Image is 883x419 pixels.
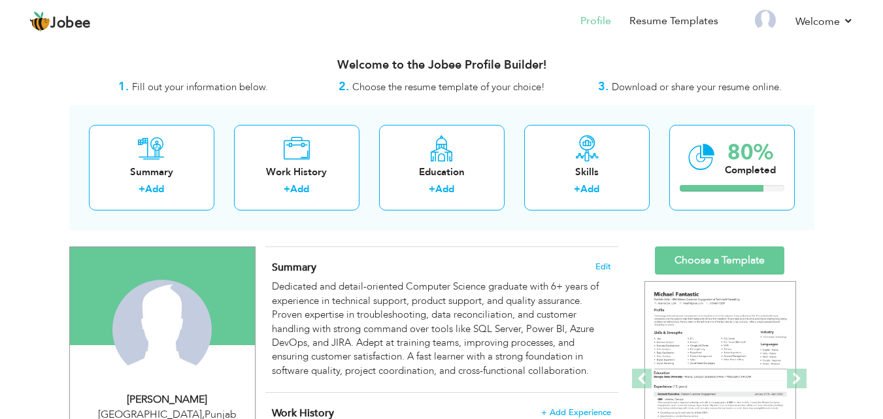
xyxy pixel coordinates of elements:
label: + [139,182,145,196]
div: Education [390,165,494,179]
div: Dedicated and detail-oriented Computer Science graduate with 6+ years of experience in technical ... [272,280,610,378]
a: Welcome [795,14,854,29]
img: Faaz Usmani [112,280,212,379]
h3: Welcome to the Jobee Profile Builder! [69,59,814,72]
a: Add [145,182,164,195]
strong: 2. [339,78,349,95]
span: Choose the resume template of your choice! [352,80,545,93]
div: Work History [244,165,349,179]
img: jobee.io [29,11,50,32]
strong: 3. [598,78,608,95]
span: Summary [272,260,316,275]
div: [PERSON_NAME] [80,392,255,407]
a: Jobee [29,11,91,32]
span: Download or share your resume online. [612,80,782,93]
span: + Add Experience [541,408,611,417]
label: + [284,182,290,196]
img: Profile Img [755,10,776,31]
a: Add [290,182,309,195]
div: Completed [725,163,776,177]
span: Edit [595,262,611,271]
span: Fill out your information below. [132,80,268,93]
a: Choose a Template [655,246,784,275]
strong: 1. [118,78,129,95]
a: Resume Templates [629,14,718,29]
div: 80% [725,142,776,163]
label: + [574,182,580,196]
a: Add [580,182,599,195]
a: Add [435,182,454,195]
label: + [429,182,435,196]
a: Profile [580,14,611,29]
span: Jobee [50,16,91,31]
h4: Adding a summary is a quick and easy way to highlight your experience and interests. [272,261,610,274]
div: Skills [535,165,639,179]
div: Summary [99,165,204,179]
